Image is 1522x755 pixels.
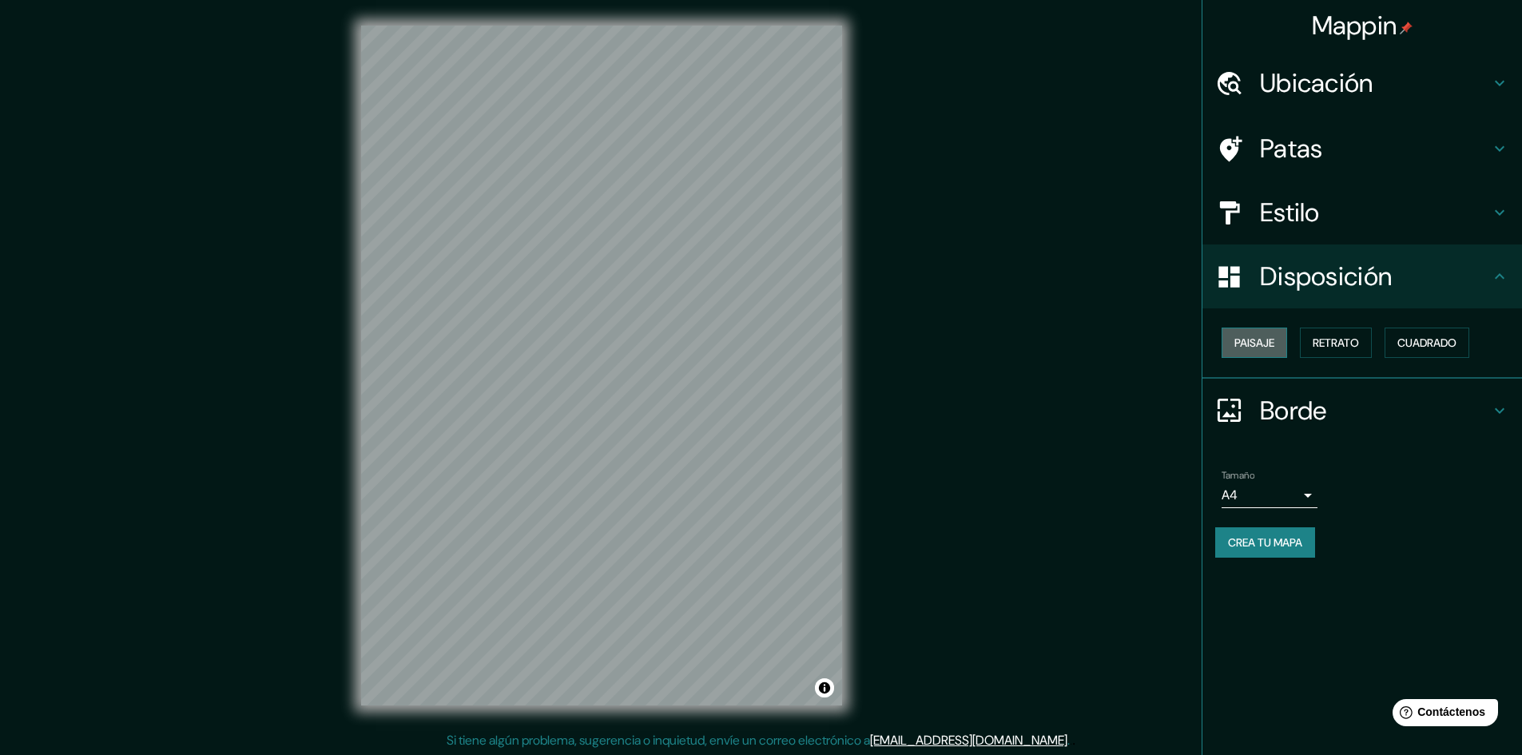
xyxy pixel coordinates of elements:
font: Disposición [1260,260,1392,293]
font: Crea tu mapa [1228,535,1302,550]
font: Mappin [1312,9,1397,42]
button: Paisaje [1222,328,1287,358]
font: Tamaño [1222,469,1254,482]
div: Ubicación [1202,51,1522,115]
font: Paisaje [1234,336,1274,350]
font: . [1070,731,1072,749]
font: Ubicación [1260,66,1373,100]
div: Borde [1202,379,1522,443]
font: Borde [1260,394,1327,427]
font: . [1072,731,1075,749]
div: Disposición [1202,244,1522,308]
font: Cuadrado [1397,336,1456,350]
img: pin-icon.png [1400,22,1413,34]
iframe: Lanzador de widgets de ayuda [1380,693,1504,737]
font: Patas [1260,132,1323,165]
font: Retrato [1313,336,1359,350]
font: . [1067,732,1070,749]
button: Cuadrado [1385,328,1469,358]
div: Patas [1202,117,1522,181]
font: Si tiene algún problema, sugerencia o inquietud, envíe un correo electrónico a [447,732,870,749]
button: Retrato [1300,328,1372,358]
div: Estilo [1202,181,1522,244]
button: Crea tu mapa [1215,527,1315,558]
div: A4 [1222,483,1317,508]
font: A4 [1222,487,1238,503]
button: Activar o desactivar atribución [815,678,834,697]
font: Estilo [1260,196,1320,229]
canvas: Mapa [361,26,842,705]
a: [EMAIL_ADDRESS][DOMAIN_NAME] [870,732,1067,749]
